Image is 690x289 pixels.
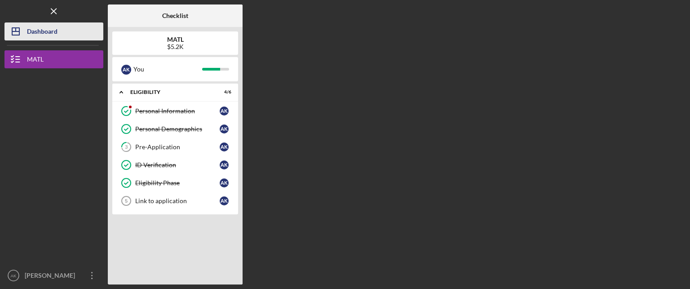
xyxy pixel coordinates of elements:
[220,107,229,116] div: A K
[125,198,128,204] tspan: 5
[133,62,202,77] div: You
[125,144,128,150] tspan: 3
[167,43,184,50] div: $5.2K
[11,273,17,278] text: AK
[27,22,57,43] div: Dashboard
[4,50,103,68] button: MATL
[117,120,234,138] a: Personal DemographicsAK
[135,197,220,205] div: Link to application
[117,174,234,192] a: Eligibility PhaseAK
[135,161,220,169] div: ID Verification
[117,138,234,156] a: 3Pre-ApplicationAK
[27,50,44,71] div: MATL
[220,124,229,133] div: A K
[135,143,220,151] div: Pre-Application
[22,267,81,287] div: [PERSON_NAME]
[4,22,103,40] button: Dashboard
[162,12,188,19] b: Checklist
[215,89,231,95] div: 4 / 6
[135,107,220,115] div: Personal Information
[130,89,209,95] div: ELIGIBILITY
[167,36,184,43] b: MATL
[117,192,234,210] a: 5Link to applicationAK
[135,125,220,133] div: Personal Demographics
[4,267,103,285] button: AK[PERSON_NAME]
[220,142,229,151] div: A K
[220,178,229,187] div: A K
[135,179,220,187] div: Eligibility Phase
[220,160,229,169] div: A K
[117,156,234,174] a: ID VerificationAK
[220,196,229,205] div: A K
[117,102,234,120] a: Personal InformationAK
[121,65,131,75] div: A K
